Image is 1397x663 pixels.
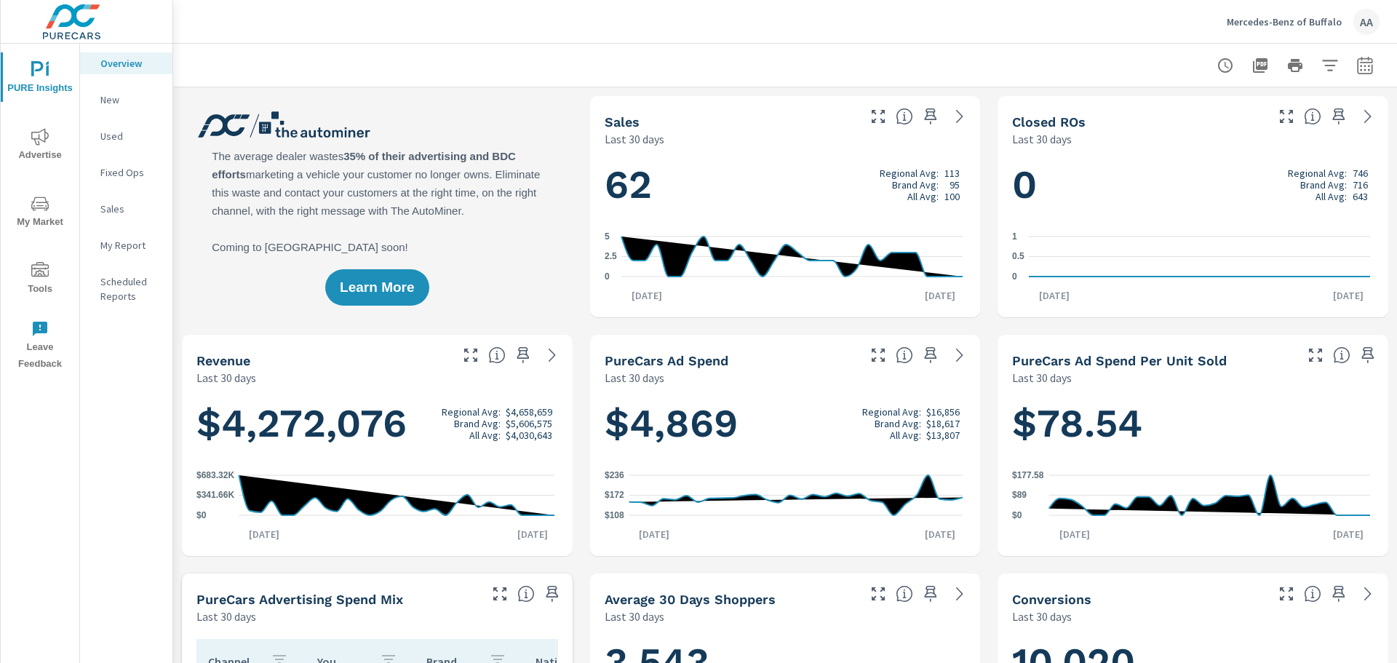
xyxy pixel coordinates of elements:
p: 95 [950,179,960,191]
a: See more details in report [948,582,971,606]
p: All Avg: [1316,191,1347,202]
p: Regional Avg: [862,406,921,418]
text: 1 [1012,231,1017,242]
button: Make Fullscreen [488,582,512,606]
h5: PureCars Ad Spend Per Unit Sold [1012,353,1227,368]
p: [DATE] [629,527,680,541]
span: Save this to your personalized report [541,582,564,606]
text: $172 [605,491,624,501]
p: Last 30 days [1012,130,1072,148]
p: [DATE] [621,288,672,303]
span: Save this to your personalized report [919,344,942,367]
span: PURE Insights [5,61,75,97]
h5: Closed ROs [1012,114,1086,130]
p: Last 30 days [196,608,256,625]
div: AA [1353,9,1380,35]
h1: 62 [605,160,966,210]
p: Brand Avg: [875,418,921,429]
span: Number of vehicles sold by the dealership over the selected date range. [Source: This data is sou... [896,108,913,125]
button: "Export Report to PDF" [1246,51,1275,80]
div: Used [80,125,172,147]
p: [DATE] [507,527,558,541]
h5: PureCars Ad Spend [605,353,728,368]
div: nav menu [1,44,79,378]
button: Learn More [325,269,429,306]
p: Last 30 days [1012,608,1072,625]
a: See more details in report [1356,105,1380,128]
a: See more details in report [541,344,564,367]
text: 0.5 [1012,252,1024,262]
p: 716 [1353,179,1368,191]
p: Regional Avg: [442,406,501,418]
text: 0 [1012,271,1017,282]
span: A rolling 30 day total of daily Shoppers on the dealership website, averaged over the selected da... [896,585,913,603]
span: Average cost of advertising per each vehicle sold at the dealer over the selected date range. The... [1333,346,1350,364]
h5: Sales [605,114,640,130]
p: $4,658,659 [506,406,552,418]
p: $16,856 [926,406,960,418]
text: $0 [1012,510,1022,520]
div: Overview [80,52,172,74]
span: This table looks at how you compare to the amount of budget you spend per channel as opposed to y... [517,585,535,603]
button: Make Fullscreen [459,344,482,367]
h5: Average 30 Days Shoppers [605,592,776,607]
div: New [80,89,172,111]
text: $0 [196,510,207,520]
span: Advertise [5,128,75,164]
h1: 0 [1012,160,1374,210]
text: $341.66K [196,491,234,501]
p: $5,606,575 [506,418,552,429]
p: 113 [944,167,960,179]
a: See more details in report [948,105,971,128]
button: Make Fullscreen [867,344,890,367]
p: Brand Avg: [454,418,501,429]
p: [DATE] [239,527,290,541]
p: [DATE] [1323,527,1374,541]
div: My Report [80,234,172,256]
p: 100 [944,191,960,202]
span: Tools [5,262,75,298]
span: Save this to your personalized report [1356,344,1380,367]
text: $177.58 [1012,470,1044,480]
p: Overview [100,56,161,71]
h5: Conversions [1012,592,1091,607]
span: Leave Feedback [5,320,75,373]
h1: $4,869 [605,399,966,448]
text: $236 [605,470,624,480]
button: Print Report [1281,51,1310,80]
h1: $78.54 [1012,399,1374,448]
p: My Report [100,238,161,253]
button: Make Fullscreen [1275,105,1298,128]
span: Save this to your personalized report [1327,105,1350,128]
p: Last 30 days [1012,369,1072,386]
p: [DATE] [915,527,966,541]
span: Save this to your personalized report [1327,582,1350,606]
span: Save this to your personalized report [919,582,942,606]
p: Regional Avg: [1288,167,1347,179]
span: Total cost of media for all PureCars channels for the selected dealership group over the selected... [896,346,913,364]
p: All Avg: [907,191,939,202]
div: Scheduled Reports [80,271,172,307]
text: 0 [605,271,610,282]
span: My Market [5,195,75,231]
h5: Revenue [196,353,250,368]
p: Fixed Ops [100,165,161,180]
p: [DATE] [915,288,966,303]
p: Last 30 days [196,369,256,386]
text: 5 [605,231,610,242]
span: Save this to your personalized report [512,344,535,367]
p: New [100,92,161,107]
a: See more details in report [1356,582,1380,606]
span: Number of Repair Orders Closed by the selected dealership group over the selected time range. [So... [1304,108,1321,125]
span: Total sales revenue over the selected date range. [Source: This data is sourced from the dealer’s... [488,346,506,364]
button: Make Fullscreen [1275,582,1298,606]
span: The number of dealer-specified goals completed by a visitor. [Source: This data is provided by th... [1304,585,1321,603]
button: Make Fullscreen [867,105,890,128]
h1: $4,272,076 [196,399,558,448]
p: Last 30 days [605,130,664,148]
p: Mercedes-Benz of Buffalo [1227,15,1342,28]
h5: PureCars Advertising Spend Mix [196,592,403,607]
div: Sales [80,198,172,220]
p: Brand Avg: [892,179,939,191]
p: Sales [100,202,161,216]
